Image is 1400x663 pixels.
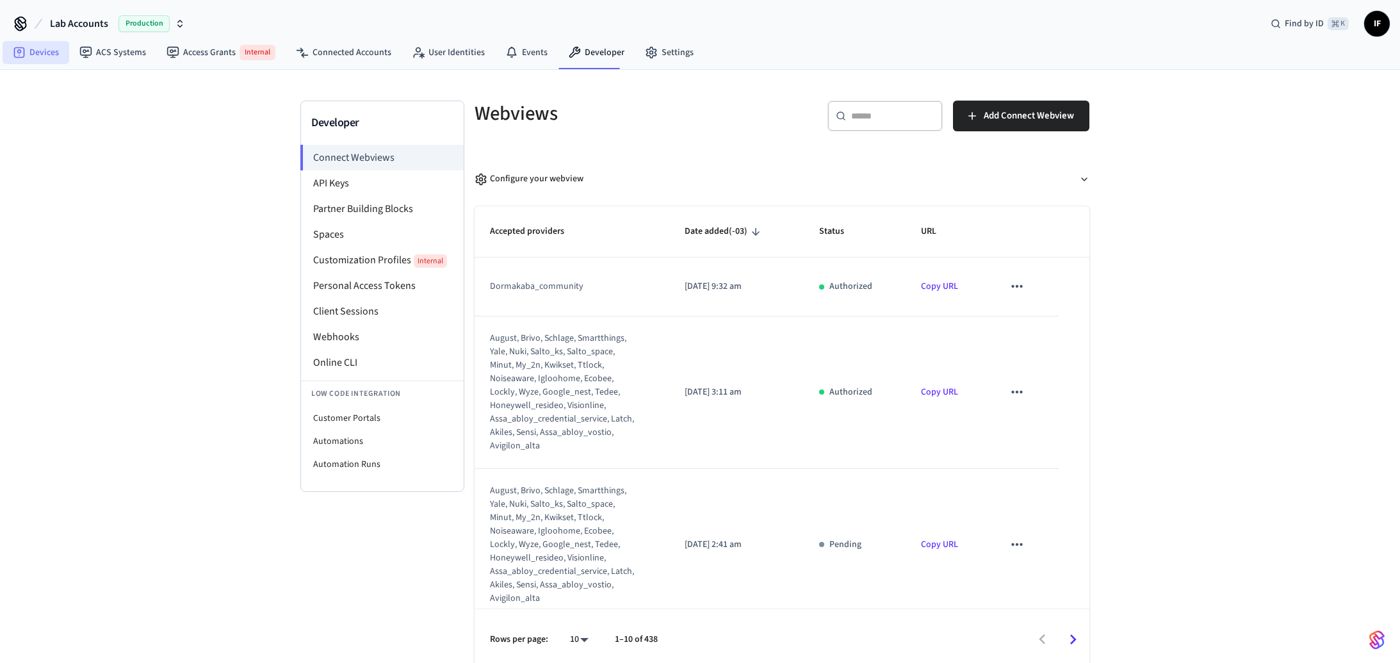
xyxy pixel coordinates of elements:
[984,108,1074,124] span: Add Connect Webview
[615,633,658,646] p: 1–10 of 438
[921,386,958,398] a: Copy URL
[1364,11,1390,37] button: IF
[50,16,108,31] span: Lab Accounts
[1328,17,1349,30] span: ⌘ K
[240,45,275,60] span: Internal
[490,484,638,605] div: august, brivo, schlage, smartthings, yale, nuki, salto_ks, salto_space, minut, my_2n, kwikset, tt...
[301,407,464,430] li: Customer Portals
[1285,17,1324,30] span: Find by ID
[829,386,872,399] p: Authorized
[301,324,464,350] li: Webhooks
[414,254,447,268] span: Internal
[490,222,581,241] span: Accepted providers
[921,222,953,241] span: URL
[69,41,156,64] a: ACS Systems
[495,41,558,64] a: Events
[301,196,464,222] li: Partner Building Blocks
[286,41,402,64] a: Connected Accounts
[829,280,872,293] p: Authorized
[1058,625,1088,655] button: Go to next page
[685,538,788,552] p: [DATE] 2:41 am
[685,222,764,241] span: Date added(-03)
[311,114,453,132] h3: Developer
[921,538,958,551] a: Copy URL
[490,633,548,646] p: Rows per page:
[118,15,170,32] span: Production
[402,41,495,64] a: User Identities
[635,41,704,64] a: Settings
[301,430,464,453] li: Automations
[301,170,464,196] li: API Keys
[490,280,638,293] div: dormakaba_community
[475,101,774,127] h5: Webviews
[301,381,464,407] li: Low Code Integration
[953,101,1089,131] button: Add Connect Webview
[819,222,861,241] span: Status
[685,280,788,293] p: [DATE] 9:32 am
[685,386,788,399] p: [DATE] 3:11 am
[156,40,286,65] a: Access GrantsInternal
[301,273,464,299] li: Personal Access Tokens
[300,145,464,170] li: Connect Webviews
[490,332,638,453] div: august, brivo, schlage, smartthings, yale, nuki, salto_ks, salto_space, minut, my_2n, kwikset, tt...
[1369,630,1385,650] img: SeamLogoGradient.69752ec5.svg
[475,162,1089,196] button: Configure your webview
[921,280,958,293] a: Copy URL
[558,41,635,64] a: Developer
[1260,12,1359,35] div: Find by ID⌘ K
[829,538,861,552] p: Pending
[301,247,464,273] li: Customization Profiles
[301,222,464,247] li: Spaces
[1365,12,1388,35] span: IF
[301,350,464,375] li: Online CLI
[3,41,69,64] a: Devices
[301,453,464,476] li: Automation Runs
[564,630,594,649] div: 10
[301,299,464,324] li: Client Sessions
[475,172,583,186] div: Configure your webview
